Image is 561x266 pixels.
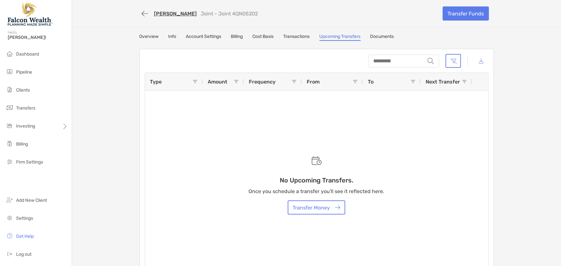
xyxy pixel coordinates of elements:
span: Dashboard [16,51,39,57]
img: Empty state scheduled [312,156,322,165]
a: Info [168,34,176,41]
img: settings icon [6,214,14,222]
img: clients icon [6,86,14,93]
span: Add New Client [16,198,47,203]
img: Falcon Wealth Planning Logo [8,3,53,26]
a: Billing [231,34,243,41]
p: Joint - Joint 4QN05202 [201,11,258,17]
span: Clients [16,87,30,93]
span: Get Help [16,234,34,239]
img: logout icon [6,250,14,258]
img: input icon [428,58,434,64]
a: Account Settings [186,34,222,41]
p: Once you schedule a transfer you'll see it reflected here. [249,187,385,195]
a: Transactions [284,34,310,41]
img: investing icon [6,122,14,129]
img: pipeline icon [6,68,14,75]
a: Overview [140,34,159,41]
img: transfers icon [6,104,14,111]
span: Log out [16,252,32,257]
span: [PERSON_NAME]! [8,35,68,40]
img: firm-settings icon [6,158,14,165]
a: Cost Basis [253,34,274,41]
a: Transfer Funds [443,6,489,21]
img: button icon [335,205,340,210]
button: Clear filters [446,54,461,68]
img: add_new_client icon [6,196,14,204]
img: billing icon [6,140,14,147]
button: Transfer Money [288,200,345,215]
img: get-help icon [6,232,14,240]
a: Documents [370,34,394,41]
a: [PERSON_NAME] [154,11,197,17]
span: Investing [16,123,35,129]
span: Settings [16,216,33,221]
span: Transfers [16,105,35,111]
img: dashboard icon [6,50,14,58]
span: Billing [16,141,28,147]
span: Pipeline [16,69,32,75]
h3: No Upcoming Transfers. [280,176,353,184]
a: Upcoming Transfers [320,34,361,41]
span: Firm Settings [16,159,43,165]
